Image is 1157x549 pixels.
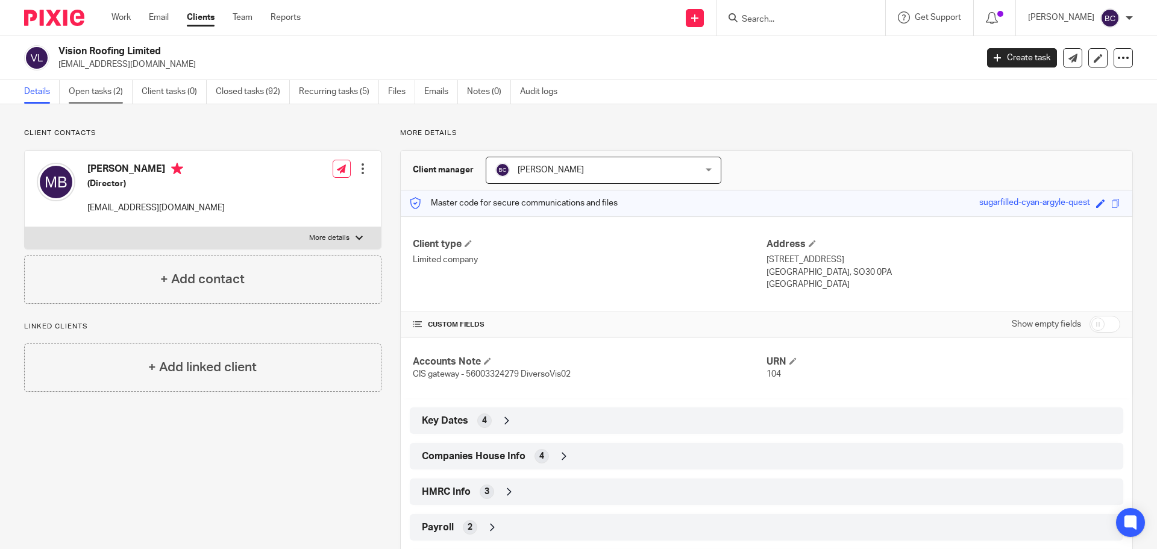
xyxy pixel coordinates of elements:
span: Payroll [422,521,454,534]
span: HMRC Info [422,486,471,498]
h4: URN [767,356,1120,368]
a: Files [388,80,415,104]
p: Linked clients [24,322,381,331]
h4: Client type [413,238,767,251]
p: [EMAIL_ADDRESS][DOMAIN_NAME] [58,58,969,71]
a: Reports [271,11,301,24]
span: 4 [482,415,487,427]
h4: + Add contact [160,270,245,289]
a: Clients [187,11,215,24]
p: [GEOGRAPHIC_DATA], SO30 0PA [767,266,1120,278]
p: [EMAIL_ADDRESS][DOMAIN_NAME] [87,202,225,214]
span: 104 [767,370,781,378]
span: 4 [539,450,544,462]
span: Key Dates [422,415,468,427]
a: Open tasks (2) [69,80,133,104]
a: Client tasks (0) [142,80,207,104]
img: svg%3E [495,163,510,177]
p: Limited company [413,254,767,266]
img: svg%3E [1100,8,1120,28]
h4: + Add linked client [148,358,257,377]
div: sugarfilled-cyan-argyle-quest [979,196,1090,210]
p: More details [400,128,1133,138]
a: Work [111,11,131,24]
h4: CUSTOM FIELDS [413,320,767,330]
p: [PERSON_NAME] [1028,11,1094,24]
p: [GEOGRAPHIC_DATA] [767,278,1120,290]
a: Details [24,80,60,104]
span: Companies House Info [422,450,525,463]
p: [STREET_ADDRESS] [767,254,1120,266]
h2: Vision Roofing Limited [58,45,787,58]
img: svg%3E [37,163,75,201]
p: Master code for secure communications and files [410,197,618,209]
a: Create task [987,48,1057,67]
h4: Address [767,238,1120,251]
span: Get Support [915,13,961,22]
img: Pixie [24,10,84,26]
p: More details [309,233,350,243]
a: Recurring tasks (5) [299,80,379,104]
a: Email [149,11,169,24]
i: Primary [171,163,183,175]
span: [PERSON_NAME] [518,166,584,174]
img: svg%3E [24,45,49,71]
span: CIS gateway - 56003324279 DiversoVis02 [413,370,571,378]
span: 3 [484,486,489,498]
label: Show empty fields [1012,318,1081,330]
h4: [PERSON_NAME] [87,163,225,178]
span: 2 [468,521,472,533]
a: Closed tasks (92) [216,80,290,104]
h5: (Director) [87,178,225,190]
h3: Client manager [413,164,474,176]
a: Audit logs [520,80,566,104]
h4: Accounts Note [413,356,767,368]
a: Emails [424,80,458,104]
a: Notes (0) [467,80,511,104]
a: Team [233,11,252,24]
p: Client contacts [24,128,381,138]
input: Search [741,14,849,25]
